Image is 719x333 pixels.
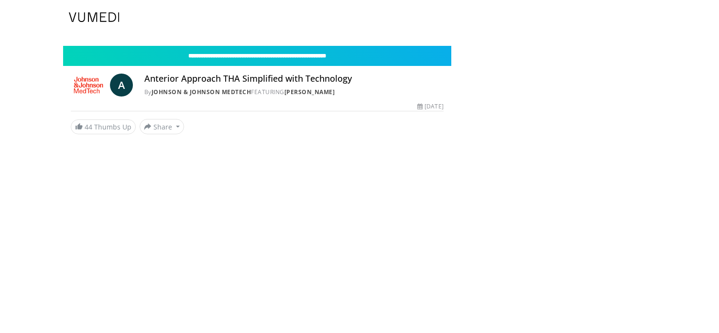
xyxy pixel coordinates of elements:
[140,119,184,134] button: Share
[71,119,136,134] a: 44 Thumbs Up
[284,88,335,96] a: [PERSON_NAME]
[144,88,444,97] div: By FEATURING
[110,74,133,97] a: A
[85,122,92,131] span: 44
[144,74,444,84] h4: Anterior Approach THA Simplified with Technology
[69,12,120,22] img: VuMedi Logo
[417,102,443,111] div: [DATE]
[71,74,106,97] img: Johnson & Johnson MedTech
[152,88,251,96] a: Johnson & Johnson MedTech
